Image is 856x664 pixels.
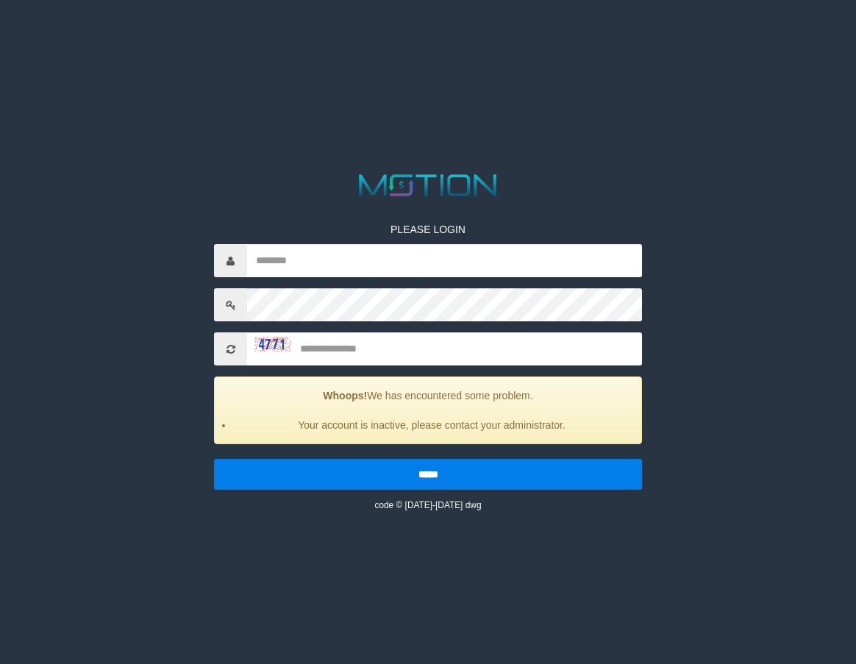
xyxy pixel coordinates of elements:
p: PLEASE LOGIN [214,222,642,237]
div: We has encountered some problem. [214,376,642,444]
img: MOTION_logo.png [353,171,503,200]
li: Your account is inactive, please contact your administrator. [233,418,630,432]
small: code © [DATE]-[DATE] dwg [374,500,481,510]
img: captcha [254,337,291,351]
strong: Whoops! [323,390,367,401]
